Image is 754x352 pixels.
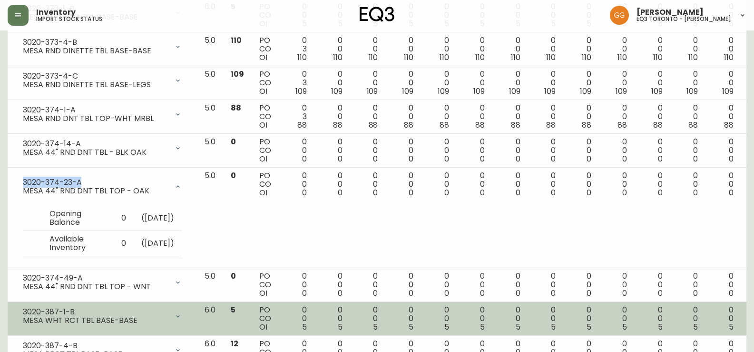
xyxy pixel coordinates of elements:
[678,306,698,332] div: 0 0
[642,306,663,332] div: 0 0
[358,36,378,62] div: 0 0
[338,187,343,198] span: 0
[622,153,627,164] span: 0
[259,272,271,298] div: PO CO
[23,80,168,89] div: MESA RND DINETTE TBL BASE-LEGS
[429,104,449,130] div: 0 0
[369,120,378,131] span: 88
[729,187,734,198] span: 0
[551,153,556,164] span: 0
[607,138,627,163] div: 0 0
[286,104,307,130] div: 0 3
[15,272,189,293] div: 3020-374-49-AMESA 44" RND DNT TBL TOP - WNT
[693,288,698,299] span: 0
[587,288,591,299] span: 0
[286,272,307,298] div: 0 0
[322,306,343,332] div: 0 0
[302,187,307,198] span: 0
[607,104,627,130] div: 0 0
[582,120,591,131] span: 88
[622,187,627,198] span: 0
[551,288,556,299] span: 0
[231,170,236,181] span: 0
[678,70,698,96] div: 0 0
[197,302,223,336] td: 6.0
[551,322,556,332] span: 5
[713,272,734,298] div: 0 0
[607,171,627,197] div: 0 0
[475,52,485,63] span: 110
[511,120,520,131] span: 88
[500,36,520,62] div: 0 0
[622,322,627,332] span: 5
[587,322,591,332] span: 5
[23,38,168,47] div: 3020-373-4-B
[642,272,663,298] div: 0 0
[197,66,223,100] td: 5.0
[658,322,663,332] span: 5
[617,52,627,63] span: 110
[358,306,378,332] div: 0 0
[23,72,168,80] div: 3020-373-4-C
[393,138,413,163] div: 0 0
[429,272,449,298] div: 0 0
[297,52,307,63] span: 110
[587,153,591,164] span: 0
[259,104,271,130] div: PO CO
[23,308,168,316] div: 3020-387-1-B
[546,120,556,131] span: 88
[23,178,168,187] div: 3020-374-23-A
[259,36,271,62] div: PO CO
[259,86,267,97] span: OI
[404,120,413,131] span: 88
[571,104,591,130] div: 0 0
[358,70,378,96] div: 0 0
[393,70,413,96] div: 0 0
[653,52,663,63] span: 110
[464,36,485,62] div: 0 0
[23,47,168,55] div: MESA RND DINETTE TBL BASE-BASE
[622,288,627,299] span: 0
[23,316,168,325] div: MESA WHT RCT TBL BASE-BASE
[713,138,734,163] div: 0 0
[322,272,343,298] div: 0 0
[571,171,591,197] div: 0 0
[369,52,378,63] span: 110
[358,104,378,130] div: 0 0
[15,104,189,125] div: 3020-374-1-AMESA RND DNT TBL TOP-WHT MRBL
[231,338,238,349] span: 12
[444,288,449,299] span: 0
[480,153,485,164] span: 0
[23,148,168,157] div: MESA 44" RND DNT TBL - BLK OAK
[500,272,520,298] div: 0 0
[23,106,168,114] div: 3020-374-1-A
[544,86,556,97] span: 109
[360,7,395,22] img: logo
[15,171,189,202] div: 3020-374-23-AMESA 44" RND DNT TBL TOP - OAK
[464,171,485,197] div: 0 0
[409,153,413,164] span: 0
[582,52,591,63] span: 110
[516,153,520,164] span: 0
[480,288,485,299] span: 0
[438,86,449,97] span: 109
[636,9,704,16] span: [PERSON_NAME]
[440,52,449,63] span: 110
[729,288,734,299] span: 0
[693,187,698,198] span: 0
[15,36,189,57] div: 3020-373-4-BMESA RND DINETTE TBL BASE-BASE
[322,171,343,197] div: 0 0
[259,288,267,299] span: OI
[678,104,698,130] div: 0 0
[713,70,734,96] div: 0 0
[36,16,102,22] h5: import stock status
[42,231,114,256] td: Available Inventory
[23,282,168,291] div: MESA 44" RND DNT TBL TOP - WNT
[231,304,235,315] span: 5
[134,231,182,256] td: ( [DATE] )
[500,171,520,197] div: 0 0
[231,35,242,46] span: 110
[259,138,271,163] div: PO CO
[409,187,413,198] span: 0
[197,168,223,268] td: 5.0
